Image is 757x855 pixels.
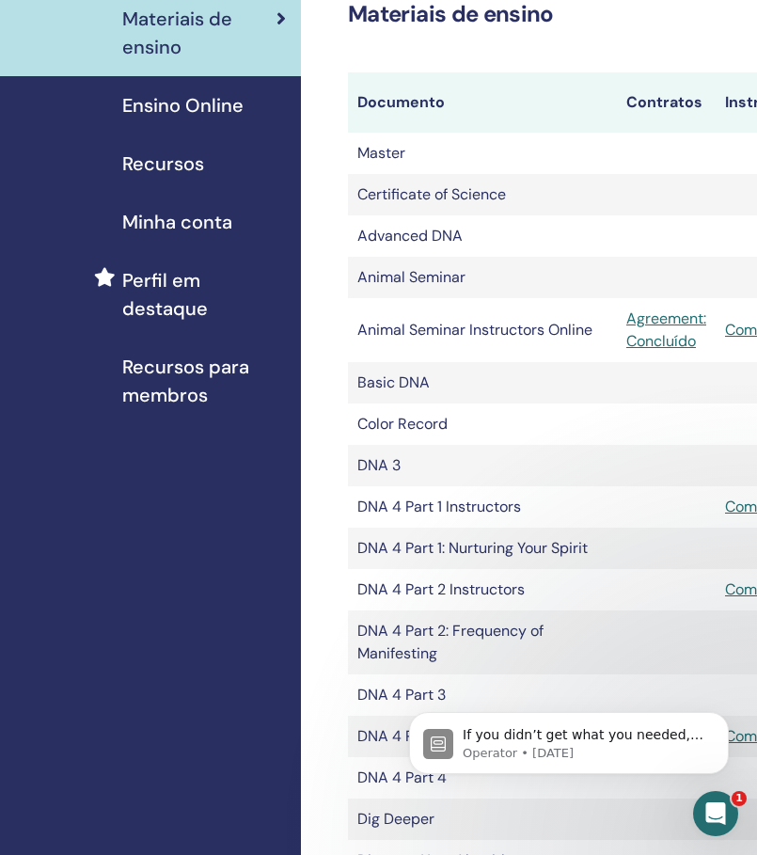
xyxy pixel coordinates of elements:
[348,362,617,404] td: Basic DNA
[348,610,617,674] td: DNA 4 Part 2: Frequency of Manifesting
[348,72,617,133] th: Documento
[348,716,617,757] td: DNA 4 Part 3 Instructors
[122,353,286,409] span: Recursos para membros
[122,5,276,61] span: Materiais de ensino
[617,72,716,133] th: Contratos
[348,298,617,362] td: Animal Seminar Instructors Online
[348,133,617,174] td: Master
[122,208,232,236] span: Minha conta
[348,799,617,840] td: Dig Deeper
[626,308,706,353] a: Agreement: Concluído
[348,674,617,716] td: DNA 4 Part 3
[348,215,617,257] td: Advanced DNA
[122,91,244,119] span: Ensino Online
[348,404,617,445] td: Color Record
[348,486,617,528] td: DNA 4 Part 1 Instructors
[122,150,204,178] span: Recursos
[348,528,617,569] td: DNA 4 Part 1: Nurturing Your Spirit
[348,757,617,799] td: DNA 4 Part 4
[693,791,738,836] iframe: Intercom live chat
[348,174,617,215] td: Certificate of Science
[122,266,286,323] span: Perfil em destaque
[348,445,617,486] td: DNA 3
[381,673,757,804] iframe: Intercom notifications message
[348,569,617,610] td: DNA 4 Part 2 Instructors
[348,257,617,298] td: Animal Seminar
[732,791,747,806] span: 1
